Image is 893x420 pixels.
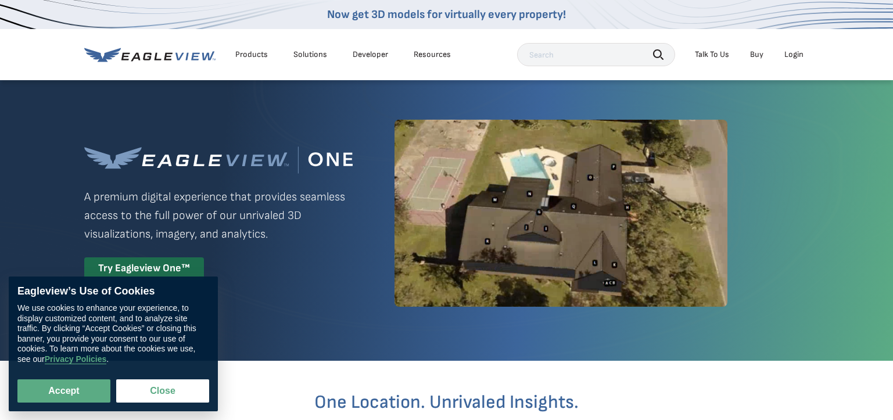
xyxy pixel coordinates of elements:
[84,257,204,280] div: Try Eagleview One™
[784,49,804,60] div: Login
[695,49,729,60] div: Talk To Us
[17,304,209,365] div: We use cookies to enhance your experience, to display customized content, and to analyze site tra...
[353,49,388,60] a: Developer
[750,49,763,60] a: Buy
[45,355,107,365] a: Privacy Policies
[327,8,566,21] a: Now get 3D models for virtually every property!
[414,49,451,60] div: Resources
[235,49,268,60] div: Products
[293,49,327,60] div: Solutions
[84,188,353,243] p: A premium digital experience that provides seamless access to the full power of our unrivaled 3D ...
[17,379,110,403] button: Accept
[517,43,675,66] input: Search
[116,379,209,403] button: Close
[17,285,209,298] div: Eagleview’s Use of Cookies
[93,393,801,412] h2: One Location. Unrivaled Insights.
[84,146,353,174] img: Eagleview One™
